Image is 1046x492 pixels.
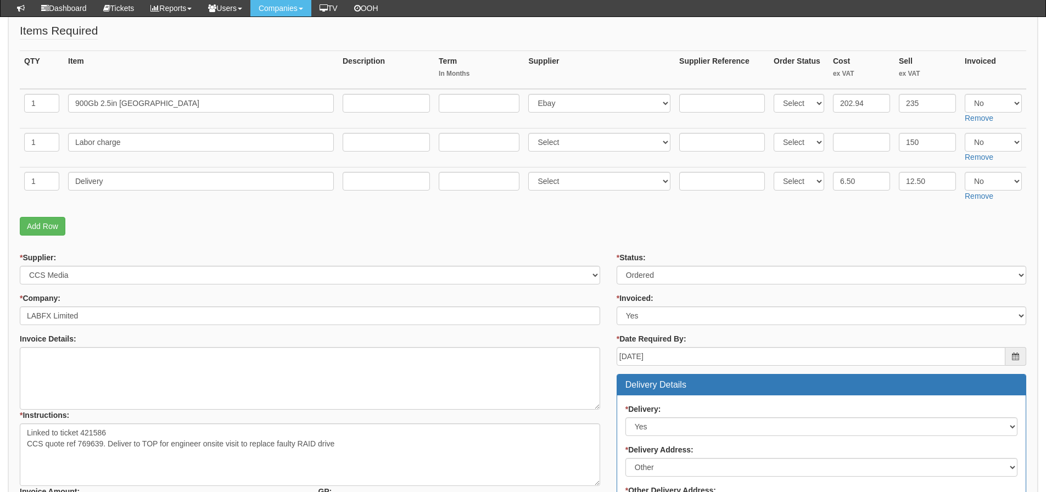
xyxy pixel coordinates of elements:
label: Instructions: [20,410,69,421]
small: In Months [439,69,519,79]
small: ex VAT [899,69,956,79]
a: Add Row [20,217,65,236]
label: Invoice Details: [20,333,76,344]
th: Sell [894,51,960,89]
th: Item [64,51,338,89]
label: Delivery: [625,404,661,415]
label: Supplier: [20,252,56,263]
label: Delivery Address: [625,444,693,455]
label: Date Required By: [617,333,686,344]
a: Remove [965,192,993,200]
legend: Items Required [20,23,98,40]
th: Description [338,51,434,89]
a: Remove [965,153,993,161]
small: ex VAT [833,69,890,79]
a: Remove [965,114,993,122]
th: Invoiced [960,51,1026,89]
label: Company: [20,293,60,304]
th: Supplier [524,51,675,89]
label: Status: [617,252,646,263]
h3: Delivery Details [625,380,1017,390]
th: Supplier Reference [675,51,769,89]
textarea: Linked to ticket 421586 CCS quote ref 769639. Deliver to TOP for engineer onsite visit to replace... [20,423,600,486]
label: Invoiced: [617,293,653,304]
th: Order Status [769,51,829,89]
th: Cost [829,51,894,89]
th: Term [434,51,524,89]
th: QTY [20,51,64,89]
